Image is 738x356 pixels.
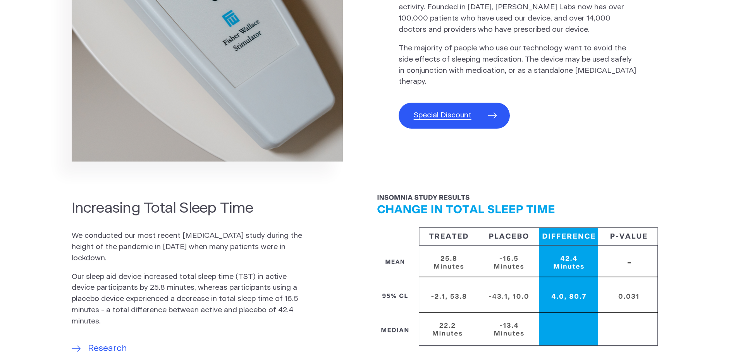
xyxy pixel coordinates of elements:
[72,272,310,327] p: Our sleep aid device increased total sleep time (TST) in active device participants by 25.8 minut...
[399,43,637,88] p: The majority of people who use our technology want to avoid the side effects of sleeping medicati...
[72,198,310,218] h2: Increasing Total Sleep Time
[414,110,471,121] span: Special Discount
[72,230,310,264] p: We conducted our most recent [MEDICAL_DATA] study during the height of the pandemic in [DATE] whe...
[72,342,127,355] a: Research
[88,342,127,355] span: Research
[399,103,510,129] a: Special Discount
